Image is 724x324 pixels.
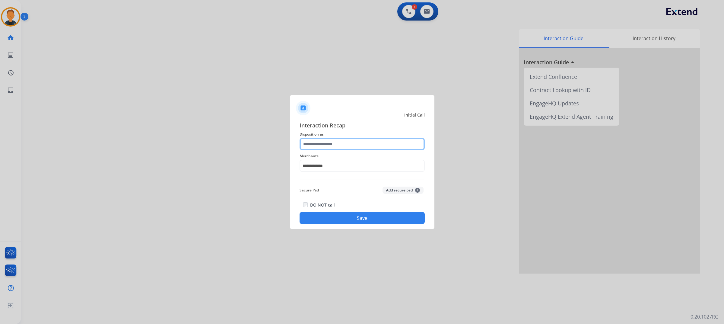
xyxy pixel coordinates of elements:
[310,202,335,208] label: DO NOT call
[300,212,425,224] button: Save
[296,101,310,115] img: contactIcon
[383,187,424,194] button: Add secure pad+
[300,187,319,194] span: Secure Pad
[404,112,425,118] span: Initial Call
[300,121,425,131] span: Interaction Recap
[300,152,425,160] span: Merchants
[415,188,420,193] span: +
[300,131,425,138] span: Disposition as
[691,313,718,320] p: 0.20.1027RC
